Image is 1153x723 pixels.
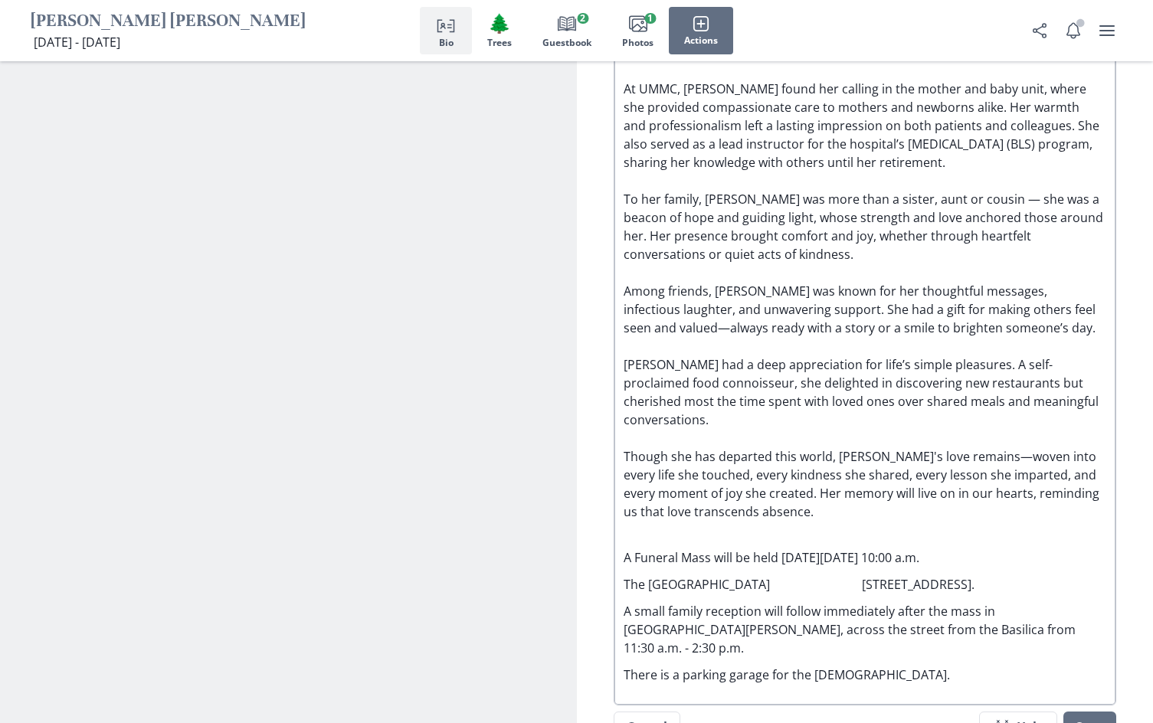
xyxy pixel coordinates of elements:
[577,13,588,24] span: 2
[624,575,1107,594] p: The [GEOGRAPHIC_DATA] [STREET_ADDRESS].
[1092,15,1122,46] button: user menu
[487,38,512,48] span: Trees
[624,666,1107,684] p: There is a parking garage for the [DEMOGRAPHIC_DATA].
[1058,15,1089,46] button: Notifications
[684,35,718,46] span: Actions
[624,602,1107,657] p: A small family reception will follow immediately after the mass in [GEOGRAPHIC_DATA][PERSON_NAME]...
[488,12,511,34] span: Tree
[542,38,591,48] span: Guestbook
[607,7,669,54] button: Photos
[472,7,527,54] button: Trees
[669,7,733,54] button: Actions
[420,7,472,54] button: Bio
[439,38,454,48] span: Bio
[622,38,653,48] span: Photos
[527,7,607,54] button: Guestbook
[644,13,656,24] span: 1
[31,10,306,34] h1: [PERSON_NAME] [PERSON_NAME]
[624,530,1107,567] p: A Funeral Mass will be held [DATE][DATE] 10:00 a.m.
[34,34,120,51] span: [DATE] - [DATE]
[1024,15,1055,46] button: Share Obituary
